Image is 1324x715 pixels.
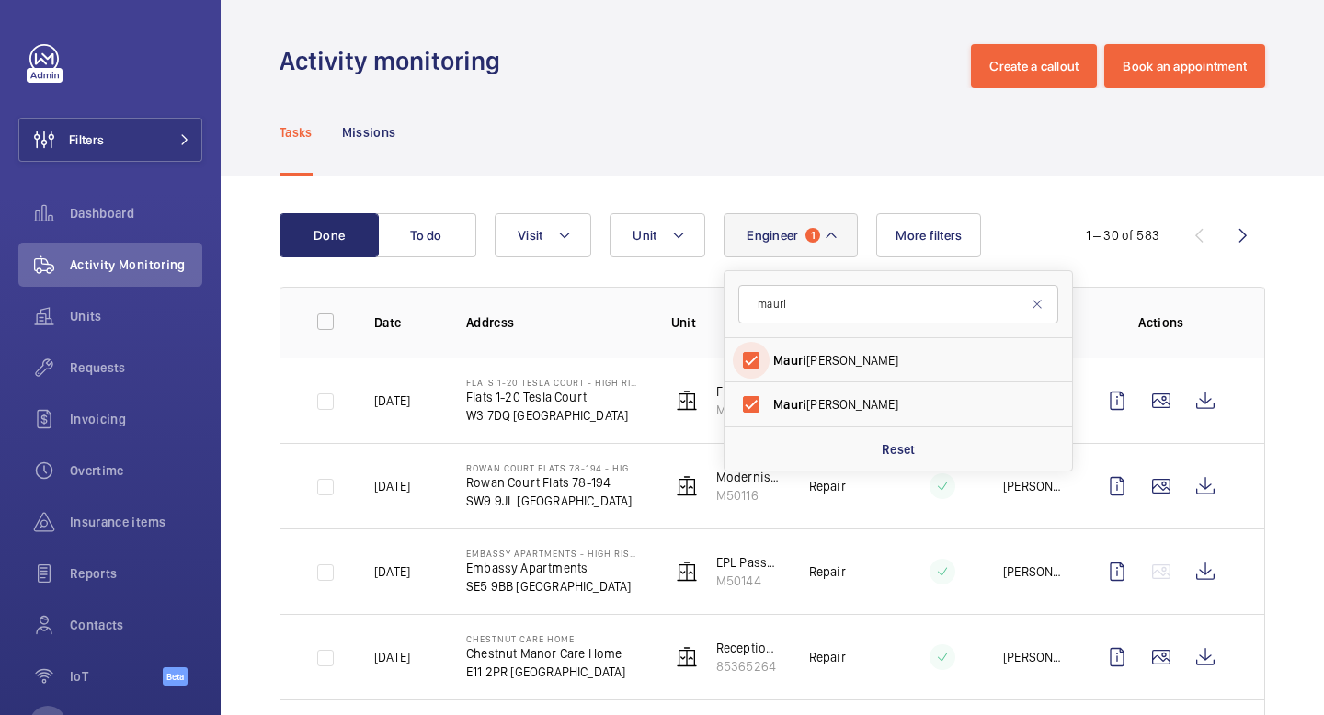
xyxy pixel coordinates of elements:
[70,255,202,274] span: Activity Monitoring
[18,118,202,162] button: Filters
[374,313,437,332] p: Date
[466,663,626,681] p: E11 2PR [GEOGRAPHIC_DATA]
[747,228,798,243] span: Engineer
[518,228,542,243] span: Visit
[809,648,846,666] p: Repair
[466,473,642,492] p: Rowan Court Flats 78-194
[466,462,642,473] p: Rowan Court Flats 78-194 - High Risk Building
[280,44,511,78] h1: Activity monitoring
[716,401,780,419] p: M56049
[495,213,591,257] button: Visit
[773,397,806,412] span: Mauri
[374,477,410,495] p: [DATE]
[280,213,379,257] button: Done
[466,313,642,332] p: Address
[716,572,780,590] p: M50144
[676,475,698,497] img: elevator.svg
[610,213,705,257] button: Unit
[809,477,846,495] p: Repair
[70,204,202,222] span: Dashboard
[163,667,188,686] span: Beta
[882,440,916,459] p: Reset
[716,486,780,505] p: M50116
[466,559,642,577] p: Embassy Apartments
[70,410,202,428] span: Invoicing
[773,395,1026,414] span: [PERSON_NAME]
[716,639,780,657] p: Reception front lift 1
[1003,562,1066,581] p: [PERSON_NAME]
[466,644,626,663] p: Chestnut Manor Care Home
[738,285,1058,323] input: Search by engineer
[1104,44,1265,88] button: Book an appointment
[374,648,410,666] p: [DATE]
[896,228,962,243] span: More filters
[876,213,981,257] button: More filters
[716,657,780,675] p: 85365264
[809,562,846,581] p: Repair
[716,382,780,401] p: Fire Fighting - Tesla court 1-20 & 101-104
[1003,648,1066,666] p: [PERSON_NAME]
[676,646,698,668] img: elevator.svg
[971,44,1097,88] button: Create a callout
[676,390,698,412] img: elevator.svg
[70,513,202,531] span: Insurance items
[805,228,820,243] span: 1
[676,561,698,583] img: elevator.svg
[280,123,313,142] p: Tasks
[377,213,476,257] button: To do
[1095,313,1227,332] p: Actions
[671,313,780,332] p: Unit
[466,377,642,388] p: Flats 1-20 Tesla Court - High Risk Building
[70,616,202,634] span: Contacts
[466,548,642,559] p: Embassy Apartments - High Risk Building
[69,131,104,149] span: Filters
[70,358,202,377] span: Requests
[466,633,626,644] p: Chestnut Care Home
[716,553,780,572] p: EPL Passenger Lift No 2
[1086,226,1159,244] div: 1 – 30 of 583
[374,562,410,581] p: [DATE]
[724,213,858,257] button: Engineer1
[70,461,202,480] span: Overtime
[466,406,642,425] p: W3 7DQ [GEOGRAPHIC_DATA]
[466,388,642,406] p: Flats 1-20 Tesla Court
[716,468,780,486] p: Modernised Lift For Fire Services - LEFT HAND LIFT
[342,123,396,142] p: Missions
[70,667,163,686] span: IoT
[633,228,656,243] span: Unit
[773,351,1026,369] span: [PERSON_NAME]
[70,307,202,325] span: Units
[374,392,410,410] p: [DATE]
[70,564,202,583] span: Reports
[1003,477,1066,495] p: [PERSON_NAME]
[466,577,642,596] p: SE5 9BB [GEOGRAPHIC_DATA]
[773,353,806,368] span: Mauri
[466,492,642,510] p: SW9 9JL [GEOGRAPHIC_DATA]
